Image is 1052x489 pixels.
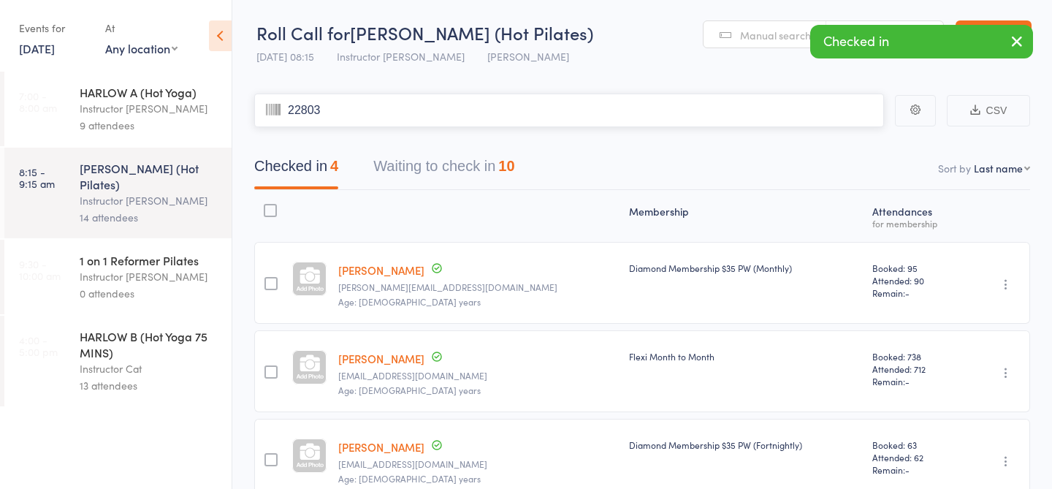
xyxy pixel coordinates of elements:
[256,20,350,45] span: Roll Call for
[19,166,55,189] time: 8:15 - 9:15 am
[80,252,219,268] div: 1 on 1 Reformer Pilates
[872,287,957,299] span: Remain:
[338,384,481,396] span: Age: [DEMOGRAPHIC_DATA] years
[80,360,219,377] div: Instructor Cat
[810,25,1033,58] div: Checked in
[256,49,314,64] span: [DATE] 08:15
[629,262,861,274] div: Diamond Membership $35 PW (Monthly)
[338,472,481,485] span: Age: [DEMOGRAPHIC_DATA] years
[629,350,861,363] div: Flexi Month to Month
[80,268,219,285] div: Instructor [PERSON_NAME]
[330,158,338,174] div: 4
[872,463,957,476] span: Remain:
[80,192,219,209] div: Instructor [PERSON_NAME]
[337,49,465,64] span: Instructor [PERSON_NAME]
[956,20,1032,50] a: Exit roll call
[905,463,910,476] span: -
[4,240,232,314] a: 9:30 -10:00 am1 on 1 Reformer PilatesInstructor [PERSON_NAME]0 attendees
[905,375,910,387] span: -
[350,20,593,45] span: [PERSON_NAME] (Hot Pilates)
[80,84,219,100] div: HARLOW A (Hot Yoga)
[623,197,866,235] div: Membership
[254,151,338,189] button: Checked in4
[254,94,884,127] input: Scan member card
[872,262,957,274] span: Booked: 95
[872,375,957,387] span: Remain:
[80,328,219,360] div: HARLOW B (Hot Yoga 75 MINS)
[872,451,957,463] span: Attended: 62
[487,49,569,64] span: [PERSON_NAME]
[338,282,617,292] small: Alicia.bell7@gmail.com
[872,219,957,228] div: for membership
[872,350,957,363] span: Booked: 738
[4,148,232,238] a: 8:15 -9:15 am[PERSON_NAME] (Hot Pilates)Instructor [PERSON_NAME]14 attendees
[872,274,957,287] span: Attended: 90
[338,295,481,308] span: Age: [DEMOGRAPHIC_DATA] years
[80,377,219,394] div: 13 attendees
[19,258,61,281] time: 9:30 - 10:00 am
[498,158,514,174] div: 10
[338,459,617,469] small: sinead.duffin2@gmail.com
[947,95,1030,126] button: CSV
[938,161,971,175] label: Sort by
[905,287,910,299] span: -
[80,209,219,226] div: 14 attendees
[338,351,424,366] a: [PERSON_NAME]
[872,363,957,375] span: Attended: 712
[19,334,58,357] time: 4:00 - 5:00 pm
[80,117,219,134] div: 9 attendees
[105,16,178,40] div: At
[19,90,57,113] time: 7:00 - 8:00 am
[80,100,219,117] div: Instructor [PERSON_NAME]
[4,316,232,406] a: 4:00 -5:00 pmHARLOW B (Hot Yoga 75 MINS)Instructor Cat13 attendees
[373,151,514,189] button: Waiting to check in10
[105,40,178,56] div: Any location
[338,262,424,278] a: [PERSON_NAME]
[80,285,219,302] div: 0 attendees
[338,439,424,455] a: [PERSON_NAME]
[974,161,1023,175] div: Last name
[338,371,617,381] small: ailsa.cairns1@gmail.com
[19,16,91,40] div: Events for
[4,72,232,146] a: 7:00 -8:00 amHARLOW A (Hot Yoga)Instructor [PERSON_NAME]9 attendees
[740,28,811,42] span: Manual search
[80,160,219,192] div: [PERSON_NAME] (Hot Pilates)
[629,439,861,451] div: Diamond Membership $35 PW (Fortnightly)
[872,439,957,451] span: Booked: 63
[19,40,55,56] a: [DATE]
[866,197,963,235] div: Atten­dances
